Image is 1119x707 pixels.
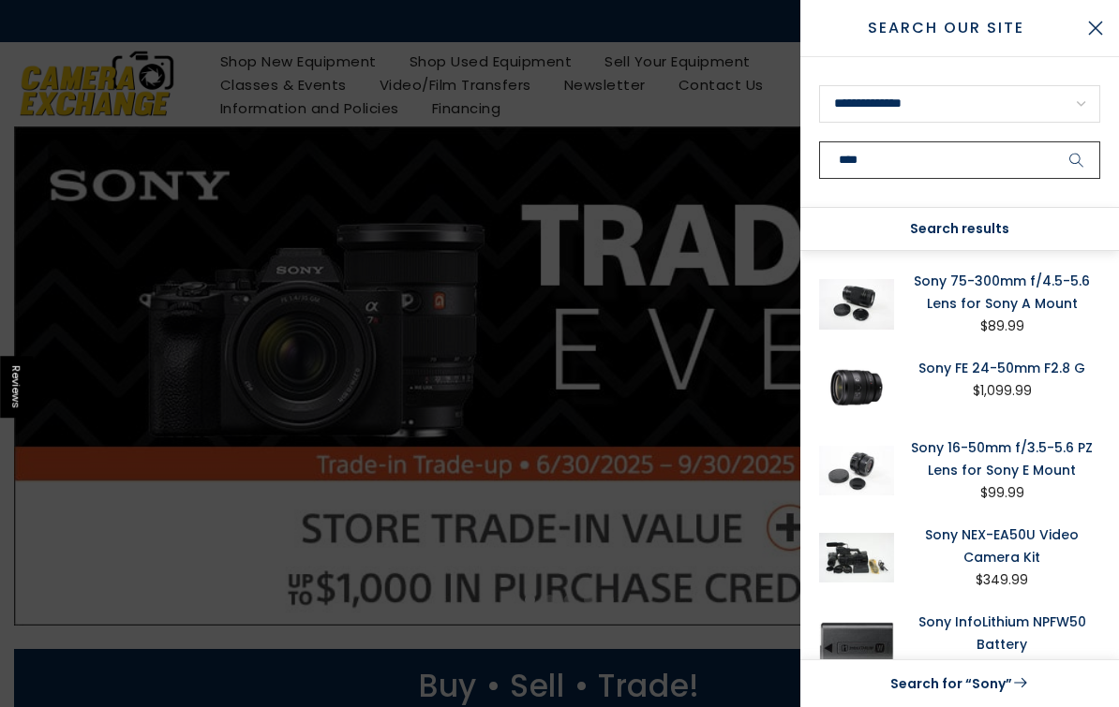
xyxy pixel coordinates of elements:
a: Sony InfoLithium NPFW50 Battery [903,611,1100,655]
div: $349.99 [976,568,1028,592]
img: Sony 75-300mm f/4.5-5.6 Lens for Sony A Mount Lenses Small Format - SonyMinolta A Mount Lenses So... [819,270,894,338]
div: Search results [800,208,1119,251]
div: $1,099.99 [973,379,1032,403]
button: Close Search [1072,5,1119,52]
a: Sony FE 24-50mm F2.8 G [903,357,1100,379]
div: $94.99 [979,655,1024,679]
img: Sony 16-50mm f/3.5-5.6 PZ Lens for Sony E Mount [819,436,894,505]
img: Sony InfoLithium NPFW50 Battery Batteries - Digital Camera Batteries Sony SONYNPFW50 [819,611,894,685]
a: Sony 75-300mm f/4.5-5.6 Lens for Sony A Mount [903,270,1100,315]
img: Sony NEX-EA50U Video Camera Kit Video Equipment - Video Camera Sony 110717 [819,523,894,592]
span: Search Our Site [819,17,1072,39]
a: Sony 16-50mm f/3.5-5.6 PZ Lens for Sony E Mount [903,436,1100,481]
div: $99.99 [980,481,1024,505]
div: $89.99 [980,315,1024,338]
img: Sony FE 24-50mm F2.8 G Lenses Small Format - Sony E and FE Mount Lenses Sony SEL2450G [819,357,894,418]
a: Search for “Sony” [819,671,1100,696]
a: Sony NEX-EA50U Video Camera Kit [903,523,1100,568]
